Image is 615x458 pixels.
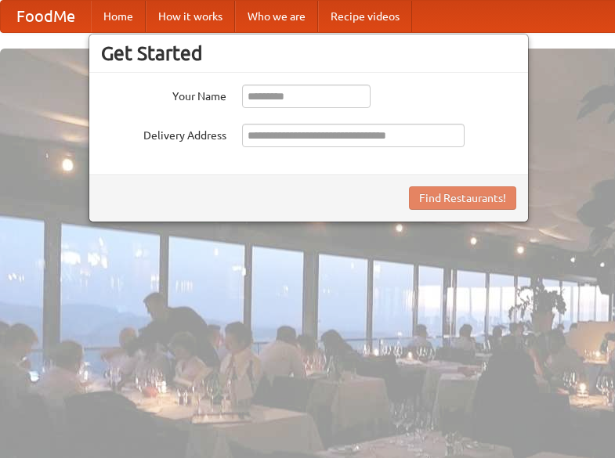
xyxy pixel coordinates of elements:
[101,41,516,65] h3: Get Started
[409,186,516,210] button: Find Restaurants!
[318,1,412,32] a: Recipe videos
[1,1,91,32] a: FoodMe
[146,1,235,32] a: How it works
[235,1,318,32] a: Who we are
[101,124,226,143] label: Delivery Address
[91,1,146,32] a: Home
[101,85,226,104] label: Your Name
